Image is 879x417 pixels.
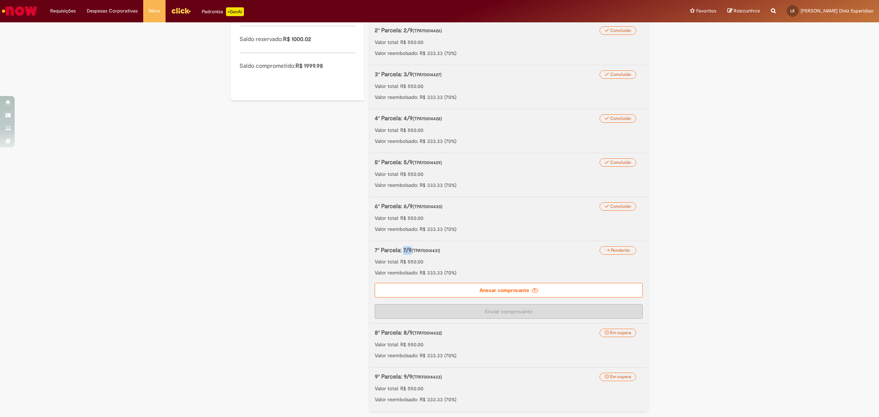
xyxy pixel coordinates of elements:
[727,8,760,15] a: Rascunhos
[610,330,631,336] span: Em espera
[50,7,76,15] span: Requisições
[375,341,643,348] p: Valor total: R$ 550.00
[375,283,643,298] label: Anexar comprovante
[375,202,604,211] p: 6ª Parcela: 6/9
[240,62,355,70] p: Saldo comprometido:
[375,373,604,381] p: 9ª Parcela: 9/9
[734,7,760,14] span: Rascunhos
[412,374,442,380] span: (TPAY0014433)
[375,170,643,178] p: Valor total: R$ 550.00
[375,385,643,392] p: Valor total: R$ 550.00
[610,203,631,209] span: Concluído
[149,7,160,15] span: More
[240,35,355,44] p: Saldo reservado:
[375,26,604,35] p: 2ª Parcela: 2/9
[413,204,442,210] span: (TPAY0014430)
[610,374,631,380] span: Em espera
[610,159,631,165] span: Concluído
[1,4,38,18] img: ServiceNow
[375,158,604,167] p: 5ª Parcela: 5/9
[375,93,643,101] p: Valor reembolsado: R$ 333.33 (70%)
[87,7,138,15] span: Despesas Corporativas
[375,258,643,265] p: Valor total: R$ 550.00
[375,38,643,46] p: Valor total: R$ 550.00
[413,28,442,34] span: (TPAY0014426)
[283,36,311,43] span: R$ 1000.02
[375,70,604,79] p: 3ª Parcela: 3/9
[296,62,323,70] span: R$ 1999.98
[375,352,643,359] p: Valor reembolsado: R$ 333.33 (70%)
[412,248,440,254] span: (TPAY0014431)
[413,116,442,122] span: (TPAY0014428)
[375,396,643,403] p: Valor reembolsado: R$ 333.33 (70%)
[226,7,244,16] p: +GenAi
[610,27,631,33] span: Concluído
[413,330,442,336] span: (TPAY0014432)
[696,7,716,15] span: Favoritos
[610,71,631,77] span: Concluído
[375,49,643,57] p: Valor reembolsado: R$ 333.33 (70%)
[171,5,191,16] img: click_logo_yellow_360x200.png
[375,181,643,189] p: Valor reembolsado: R$ 333.33 (70%)
[375,82,643,90] p: Valor total: R$ 550.00
[375,137,643,145] p: Valor reembolsado: R$ 333.33 (70%)
[790,8,795,13] span: LE
[375,114,604,123] p: 4ª Parcela: 4/9
[413,160,442,166] span: (TPAY0014429)
[611,247,630,253] span: Pendente
[610,115,631,121] span: Concluído
[375,269,643,276] p: Valor reembolsado: R$ 333.33 (70%)
[375,225,643,233] p: Valor reembolsado: R$ 333.33 (70%)
[375,126,643,134] p: Valor total: R$ 550.00
[375,329,604,337] p: 8ª Parcela: 8/9
[801,8,874,14] span: [PERSON_NAME] Diniz Esperidiao
[413,72,442,78] span: (TPAY0014427)
[375,246,604,255] p: 7ª Parcela: 7/9
[375,214,643,222] p: Valor total: R$ 550.00
[202,7,244,16] div: Padroniza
